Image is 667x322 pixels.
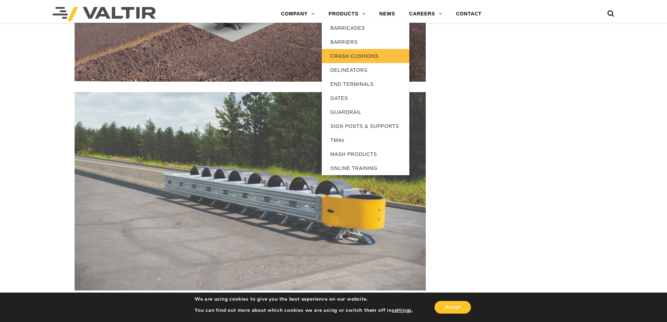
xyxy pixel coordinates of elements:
p: You can find out more about which cookies we are using or switch them off in . [195,307,413,314]
a: CAREERS [402,7,449,21]
a: BARRICADES [322,21,409,35]
a: TMAs [322,133,409,147]
p: We are using cookies to give you the best experience on our website. [195,296,413,302]
button: settings [392,307,412,314]
a: END TERMINALS [322,77,409,91]
a: PRODUCTS [322,7,373,21]
a: CRASH CUSHIONS [322,49,409,63]
a: CONTACT [449,7,488,21]
a: ONLINE TRAINING [322,161,409,175]
a: NEWS [372,7,402,21]
a: GATES [322,91,409,105]
a: SIGN POSTS & SUPPORTS [322,119,409,133]
a: COMPANY [274,7,322,21]
a: GUARDRAIL [322,105,409,119]
img: Valtir [53,7,156,21]
a: DELINEATORS [322,63,409,77]
button: Accept [435,301,471,314]
a: MASH PRODUCTS [322,147,409,161]
a: BARRIERS [322,35,409,49]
